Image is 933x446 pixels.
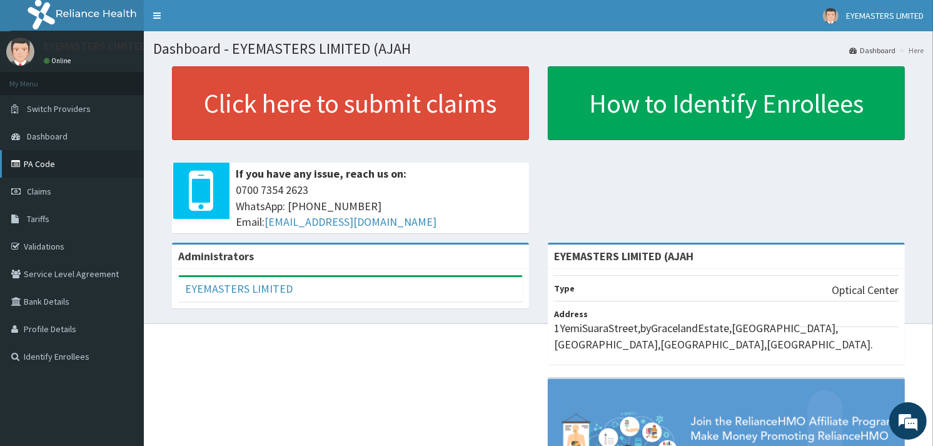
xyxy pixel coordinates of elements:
[265,215,436,229] a: [EMAIL_ADDRESS][DOMAIN_NAME]
[153,41,924,57] h1: Dashboard - EYEMASTERS LIMITED (AJAH
[185,281,293,296] a: EYEMASTERS LIMITED
[236,166,406,181] b: If you have any issue, reach us on:
[44,56,74,65] a: Online
[832,282,899,298] p: Optical Center
[554,283,575,294] b: Type
[6,38,34,66] img: User Image
[172,66,529,140] a: Click here to submit claims
[27,213,49,225] span: Tariffs
[846,10,924,21] span: EYEMASTERS LIMITED
[548,66,905,140] a: How to Identify Enrollees
[897,45,924,56] li: Here
[236,182,523,230] span: 0700 7354 2623 WhatsApp: [PHONE_NUMBER] Email:
[178,249,254,263] b: Administrators
[554,249,693,263] strong: EYEMASTERS LIMITED (AJAH
[849,45,895,56] a: Dashboard
[27,103,91,114] span: Switch Providers
[554,320,899,352] p: 1YemiSuaraStreet,byGracelandEstate,[GEOGRAPHIC_DATA], [GEOGRAPHIC_DATA],[GEOGRAPHIC_DATA],[GEOGRA...
[44,41,147,52] p: EYEMASTERS LIMITED
[823,8,839,24] img: User Image
[27,186,51,197] span: Claims
[554,308,588,320] b: Address
[27,131,68,142] span: Dashboard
